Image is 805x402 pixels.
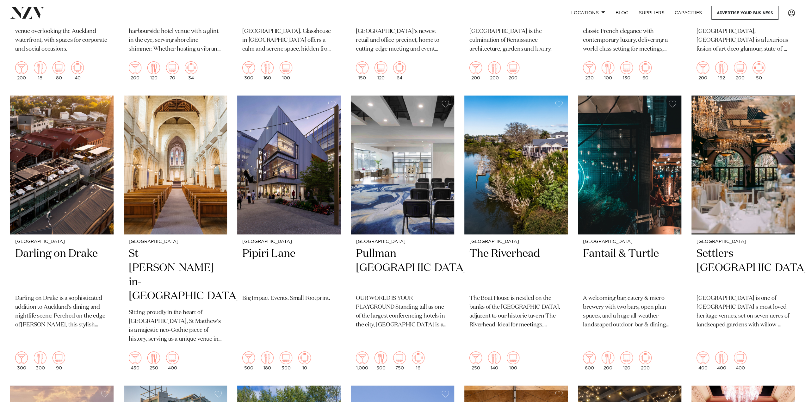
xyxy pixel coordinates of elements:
[469,239,563,244] small: [GEOGRAPHIC_DATA]
[185,61,197,74] img: meeting.png
[280,61,292,74] img: theatre.png
[166,61,179,74] img: theatre.png
[261,351,274,364] img: dining.png
[242,19,336,54] p: An urban oasis in the heart of [GEOGRAPHIC_DATA]. Glasshouse in [GEOGRAPHIC_DATA] offers a calm a...
[242,61,255,74] img: cocktail.png
[583,61,596,74] img: cocktail.png
[147,61,160,80] div: 120
[639,351,652,364] img: meeting.png
[715,61,728,80] div: 192
[697,351,709,364] img: cocktail.png
[147,61,160,74] img: dining.png
[488,351,501,370] div: 140
[469,61,482,74] img: cocktail.png
[393,61,406,74] img: meeting.png
[356,351,368,364] img: cocktail.png
[166,61,179,80] div: 70
[15,247,108,289] h2: Darling on Drake
[469,247,563,289] h2: The Riverhead
[242,351,255,370] div: 500
[356,294,449,330] p: OUR WORLD IS YOUR PLAYGROUND Standing tall as one of the largest conferencing hotels in the city,...
[261,61,274,80] div: 160
[393,351,406,370] div: 750
[583,19,676,54] p: [GEOGRAPHIC_DATA] blends classic French elegance with contemporary luxury, delivering a world-cla...
[620,61,633,80] div: 130
[129,239,222,244] small: [GEOGRAPHIC_DATA]
[634,6,669,20] a: SUPPLIERS
[280,351,292,364] img: theatre.png
[752,61,765,74] img: meeting.png
[715,61,728,74] img: dining.png
[15,19,108,54] p: [GEOGRAPHIC_DATA] is a stylish venue overlooking the Auckland waterfront, with spaces for corpora...
[375,351,387,370] div: 500
[166,351,179,370] div: 400
[697,239,790,244] small: [GEOGRAPHIC_DATA]
[261,351,274,370] div: 180
[124,96,227,375] a: [GEOGRAPHIC_DATA] St [PERSON_NAME]-in-[GEOGRAPHIC_DATA] Sitting proudly in the heart of [GEOGRAPH...
[356,351,368,370] div: 1,000
[697,61,709,74] img: cocktail.png
[670,6,707,20] a: Capacities
[620,61,633,74] img: theatre.png
[602,351,614,370] div: 200
[356,61,368,80] div: 150
[715,351,728,364] img: dining.png
[356,19,449,54] p: [GEOGRAPHIC_DATA] is [GEOGRAPHIC_DATA]'s newest retail and office precinct, home to cutting-edge ...
[242,61,255,80] div: 300
[34,351,46,370] div: 300
[602,61,614,74] img: dining.png
[488,351,501,364] img: dining.png
[10,7,45,18] img: nzv-logo.png
[356,247,449,289] h2: Pullman [GEOGRAPHIC_DATA]
[129,61,141,80] div: 200
[71,61,84,74] img: meeting.png
[697,294,790,330] p: [GEOGRAPHIC_DATA] is one of [GEOGRAPHIC_DATA]'s most loved heritage venues, set on seven acres of...
[15,294,108,330] p: Darling on Drake is a sophisticated addition to Auckland's dining and nightlife scene. Perched on...
[583,351,596,364] img: cocktail.png
[34,61,46,74] img: dining.png
[469,294,563,330] p: The Boat House is nestled on the banks of the [GEOGRAPHIC_DATA], adjacent to our historic tavern ...
[129,61,141,74] img: cocktail.png
[53,351,65,370] div: 90
[15,351,28,364] img: cocktail.png
[469,351,482,370] div: 250
[351,96,454,375] a: [GEOGRAPHIC_DATA] Pullman [GEOGRAPHIC_DATA] OUR WORLD IS YOUR PLAYGROUND Standing tall as one of ...
[697,351,709,370] div: 400
[147,351,160,364] img: dining.png
[356,239,449,244] small: [GEOGRAPHIC_DATA]
[583,61,596,80] div: 230
[53,351,65,364] img: theatre.png
[734,61,746,74] img: theatre.png
[507,61,519,74] img: theatre.png
[393,61,406,80] div: 64
[639,351,652,370] div: 200
[469,19,563,54] p: A venue with everlasting opulence, [GEOGRAPHIC_DATA] is the culmination of Renaissance architectu...
[583,247,676,289] h2: Fantail & Turtle
[242,239,336,244] small: [GEOGRAPHIC_DATA]
[697,61,709,80] div: 200
[185,61,197,80] div: 34
[356,61,368,74] img: cocktail.png
[15,239,108,244] small: [GEOGRAPHIC_DATA]
[583,239,676,244] small: [GEOGRAPHIC_DATA]
[129,351,141,364] img: cocktail.png
[507,351,519,364] img: theatre.png
[375,61,387,74] img: theatre.png
[711,6,778,20] a: Advertise your business
[469,61,482,80] div: 200
[734,61,746,80] div: 200
[602,61,614,80] div: 100
[734,351,746,364] img: theatre.png
[734,351,746,370] div: 400
[691,96,795,375] a: [GEOGRAPHIC_DATA] Settlers [GEOGRAPHIC_DATA] [GEOGRAPHIC_DATA] is one of [GEOGRAPHIC_DATA]'s most...
[129,351,141,370] div: 450
[620,351,633,364] img: theatre.png
[53,61,65,74] img: theatre.png
[53,61,65,80] div: 80
[34,61,46,80] div: 18
[34,351,46,364] img: dining.png
[620,351,633,370] div: 120
[566,6,610,20] a: Locations
[129,247,222,304] h2: St [PERSON_NAME]-in-[GEOGRAPHIC_DATA]
[639,61,652,74] img: meeting.png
